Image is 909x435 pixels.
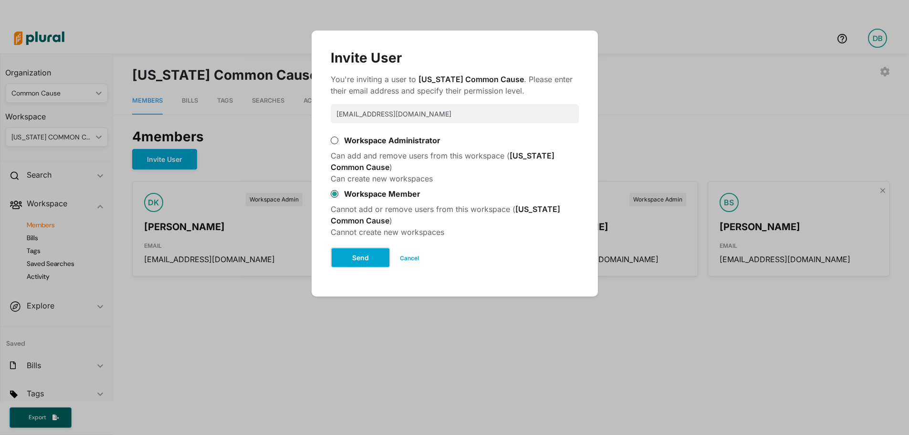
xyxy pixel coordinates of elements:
[331,74,579,100] div: You're inviting a user to . Please enter their email address and specify their permission level.
[418,74,524,84] span: [US_STATE] Common Cause
[331,135,440,146] label: Workspace Administrator
[877,403,899,425] iframe: Intercom live chat
[331,150,579,184] div: Can add and remove users from this workspace ( ) Can create new workspaces
[312,31,598,297] div: Modal
[331,137,338,144] input: Workspace Administrator
[331,50,579,66] div: Invite User
[331,104,579,123] input: Email
[331,190,338,198] input: Workspace Member
[331,247,390,268] button: Send
[331,188,420,200] label: Workspace Member
[390,251,428,265] button: Cancel
[331,203,579,238] div: Cannot add or remove users from this workspace ( ) Cannot create new workspaces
